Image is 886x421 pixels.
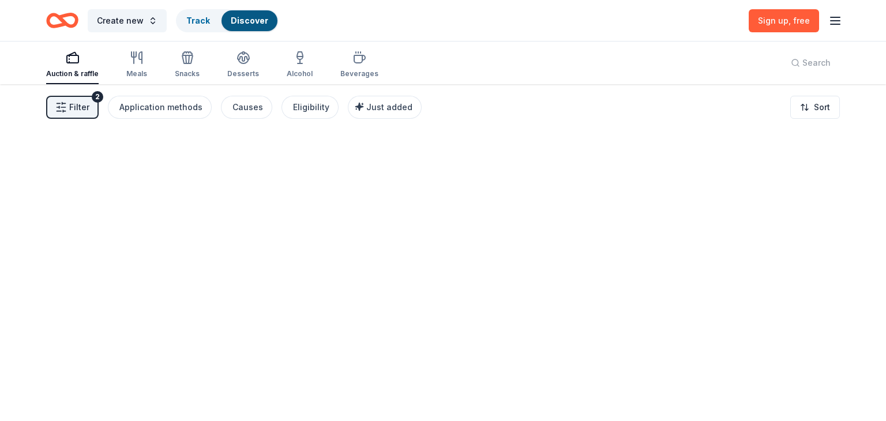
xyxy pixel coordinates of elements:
button: Auction & raffle [46,46,99,84]
div: Alcohol [287,69,313,78]
button: Create new [88,9,167,32]
span: Create new [97,14,144,28]
button: TrackDiscover [176,9,279,32]
div: Beverages [340,69,378,78]
span: , free [789,16,810,25]
button: Just added [348,96,422,119]
button: Meals [126,46,147,84]
button: Alcohol [287,46,313,84]
div: Auction & raffle [46,69,99,78]
a: Discover [231,16,268,25]
div: Desserts [227,69,259,78]
span: Sign up [758,16,810,25]
div: 2 [92,91,103,103]
button: Causes [221,96,272,119]
button: Beverages [340,46,378,84]
span: Just added [366,102,412,112]
button: Sort [790,96,840,119]
button: Snacks [175,46,200,84]
button: Filter2 [46,96,99,119]
div: Application methods [119,100,202,114]
a: Sign up, free [749,9,819,32]
div: Snacks [175,69,200,78]
span: Filter [69,100,89,114]
span: Sort [814,100,830,114]
div: Causes [232,100,263,114]
button: Desserts [227,46,259,84]
a: Home [46,7,78,34]
button: Application methods [108,96,212,119]
a: Track [186,16,210,25]
div: Eligibility [293,100,329,114]
div: Meals [126,69,147,78]
button: Eligibility [281,96,339,119]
